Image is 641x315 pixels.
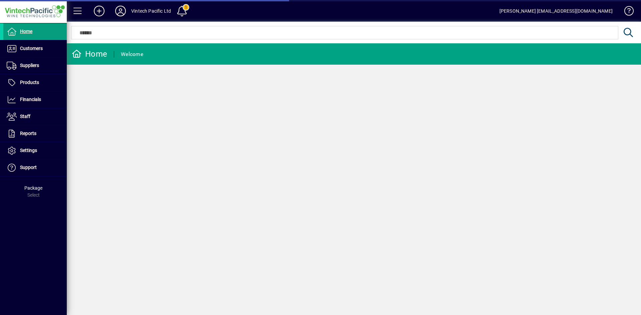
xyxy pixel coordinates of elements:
span: Reports [20,131,36,136]
a: Settings [3,142,67,159]
button: Add [88,5,110,17]
a: Knowledge Base [619,1,633,23]
div: Welcome [121,49,143,60]
a: Staff [3,108,67,125]
span: Settings [20,148,37,153]
span: Suppliers [20,63,39,68]
div: Home [72,49,107,59]
span: Customers [20,46,43,51]
span: Products [20,80,39,85]
div: Vintech Pacific Ltd [131,6,171,16]
span: Staff [20,114,30,119]
a: Support [3,159,67,176]
span: Support [20,165,37,170]
a: Products [3,74,67,91]
span: Package [24,185,42,191]
a: Financials [3,91,67,108]
a: Suppliers [3,57,67,74]
span: Financials [20,97,41,102]
a: Customers [3,40,67,57]
a: Reports [3,125,67,142]
button: Profile [110,5,131,17]
span: Home [20,29,32,34]
div: [PERSON_NAME] [EMAIL_ADDRESS][DOMAIN_NAME] [499,6,613,16]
